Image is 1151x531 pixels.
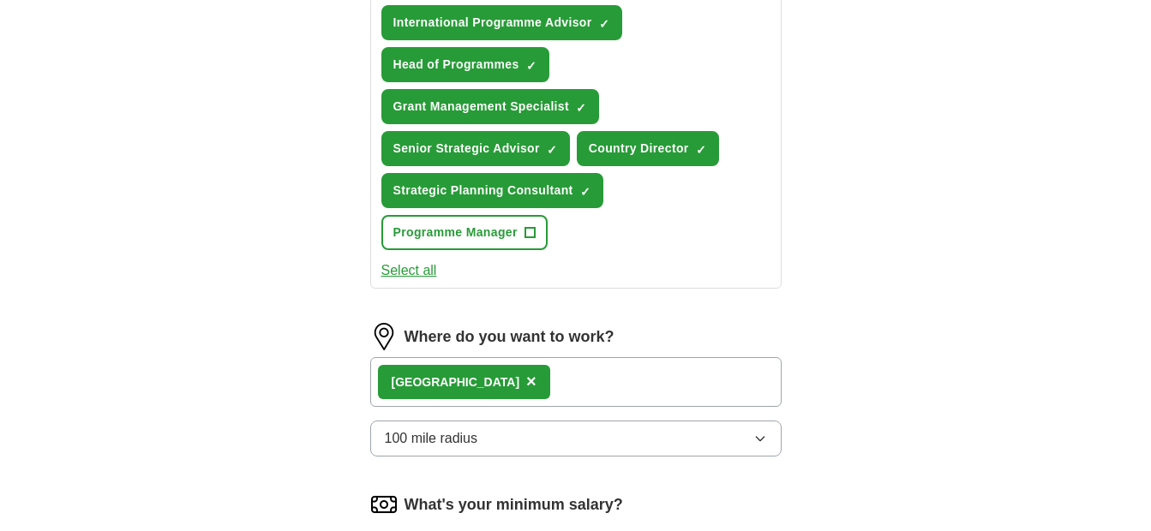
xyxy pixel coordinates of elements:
[526,369,537,395] button: ×
[381,5,622,40] button: International Programme Advisor✓
[381,47,549,82] button: Head of Programmes✓
[370,323,398,350] img: location.png
[405,325,614,349] label: Where do you want to work?
[580,185,590,199] span: ✓
[370,421,782,456] button: 100 mile radius
[381,260,437,281] button: Select all
[547,143,557,157] span: ✓
[381,173,603,208] button: Strategic Planning Consultant✓
[393,140,540,158] span: Senior Strategic Advisor
[576,101,586,115] span: ✓
[599,17,609,31] span: ✓
[393,14,592,32] span: International Programme Advisor
[370,491,398,518] img: salary.png
[393,56,519,74] span: Head of Programmes
[526,59,537,73] span: ✓
[696,143,706,157] span: ✓
[381,131,570,166] button: Senior Strategic Advisor✓
[589,140,689,158] span: Country Director
[381,215,548,250] button: Programme Manager
[385,428,478,449] span: 100 mile radius
[393,98,570,116] span: Grant Management Specialist
[392,373,520,391] div: [GEOGRAPHIC_DATA]
[393,182,573,200] span: Strategic Planning Consultant
[381,89,600,124] button: Grant Management Specialist✓
[577,131,719,166] button: Country Director✓
[405,493,623,516] label: What's your minimum salary?
[393,224,518,242] span: Programme Manager
[526,372,537,391] span: ×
